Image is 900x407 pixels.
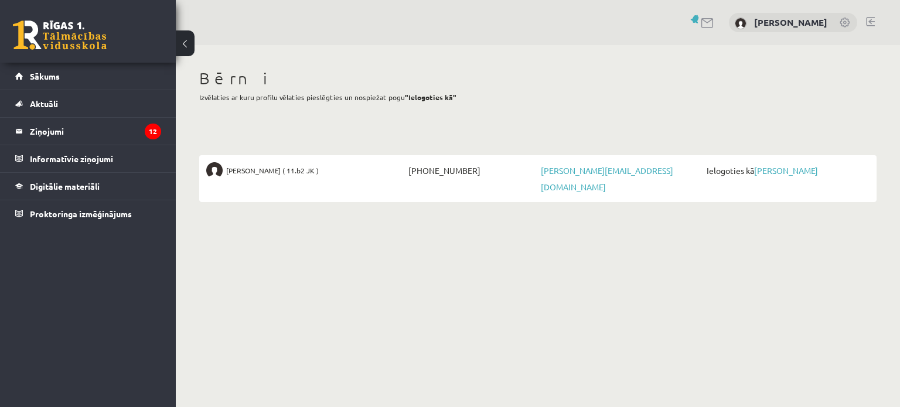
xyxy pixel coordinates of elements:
[541,165,673,192] a: [PERSON_NAME][EMAIL_ADDRESS][DOMAIN_NAME]
[754,165,818,176] a: [PERSON_NAME]
[206,162,223,179] img: Gabriela Kalniņa
[30,71,60,81] span: Sākums
[15,90,161,117] a: Aktuāli
[30,145,161,172] legend: Informatīvie ziņojumi
[30,98,58,109] span: Aktuāli
[226,162,319,179] span: [PERSON_NAME] ( 11.b2 JK )
[199,69,877,88] h1: Bērni
[30,118,161,145] legend: Ziņojumi
[15,173,161,200] a: Digitālie materiāli
[13,20,107,50] a: Rīgas 1. Tālmācības vidusskola
[15,145,161,172] a: Informatīvie ziņojumi
[30,208,132,219] span: Proktoringa izmēģinājums
[405,162,538,179] span: [PHONE_NUMBER]
[145,124,161,139] i: 12
[30,181,100,191] span: Digitālie materiāli
[15,63,161,90] a: Sākums
[15,200,161,227] a: Proktoringa izmēģinājums
[735,18,746,29] img: Dana Buša
[754,16,827,28] a: [PERSON_NAME]
[15,118,161,145] a: Ziņojumi12
[199,92,877,102] p: Izvēlaties ar kuru profilu vēlaties pieslēgties un nospiežat pogu
[704,162,870,179] span: Ielogoties kā
[405,93,456,102] b: "Ielogoties kā"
